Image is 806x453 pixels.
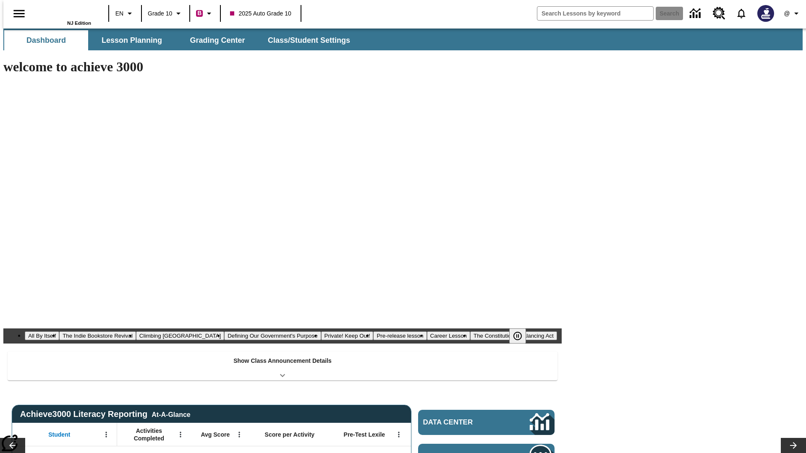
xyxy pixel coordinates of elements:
span: Lesson Planning [102,36,162,45]
span: Activities Completed [121,427,177,442]
button: Open side menu [7,1,31,26]
button: Slide 7 Career Lesson [427,331,470,340]
button: Grading Center [175,30,259,50]
span: B [197,8,201,18]
button: Slide 4 Defining Our Government's Purpose [224,331,321,340]
h1: welcome to achieve 3000 [3,59,562,75]
div: Show Class Announcement Details [8,351,557,380]
a: Resource Center, Will open in new tab [708,2,730,25]
div: Pause [509,328,534,344]
span: Dashboard [26,36,66,45]
div: At-A-Glance [152,409,190,419]
button: Slide 5 Private! Keep Out! [321,331,374,340]
span: NJ Edition [67,21,91,26]
span: Class/Student Settings [268,36,350,45]
div: Home [37,3,91,26]
button: Slide 6 Pre-release lesson [373,331,427,340]
button: Dashboard [4,30,88,50]
button: Open Menu [100,428,113,441]
span: Score per Activity [265,431,315,438]
span: Student [48,431,70,438]
a: Data Center [685,2,708,25]
button: Open Menu [393,428,405,441]
button: Boost Class color is violet red. Change class color [193,6,217,21]
button: Slide 1 All By Itself [25,331,59,340]
button: Select a new avatar [752,3,779,24]
span: Grading Center [190,36,245,45]
span: Achieve3000 Literacy Reporting [20,409,191,419]
button: Class/Student Settings [261,30,357,50]
span: 2025 Auto Grade 10 [230,9,291,18]
p: Show Class Announcement Details [233,357,332,365]
button: Slide 3 Climbing Mount Tai [136,331,224,340]
span: @ [784,9,790,18]
button: Lesson Planning [90,30,174,50]
button: Language: EN, Select a language [112,6,139,21]
button: Pause [509,328,526,344]
button: Profile/Settings [779,6,806,21]
img: Avatar [757,5,774,22]
a: Data Center [418,410,555,435]
a: Home [37,4,91,21]
button: Slide 2 The Indie Bookstore Revival [59,331,136,340]
span: EN [115,9,123,18]
button: Lesson carousel, Next [781,438,806,453]
input: search field [537,7,653,20]
a: Notifications [730,3,752,24]
span: Data Center [423,418,502,427]
span: Grade 10 [148,9,172,18]
span: Pre-Test Lexile [344,431,385,438]
div: SubNavbar [3,30,358,50]
button: Slide 8 The Constitution's Balancing Act [470,331,557,340]
div: SubNavbar [3,29,803,50]
button: Grade: Grade 10, Select a grade [144,6,187,21]
span: Avg Score [201,431,230,438]
button: Open Menu [233,428,246,441]
button: Open Menu [174,428,187,441]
